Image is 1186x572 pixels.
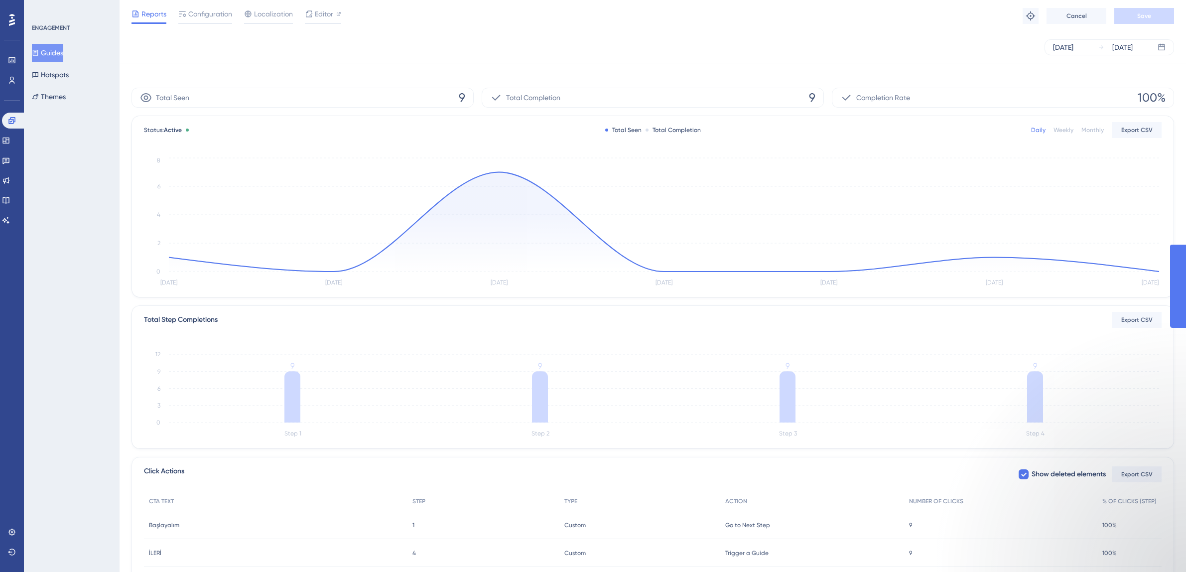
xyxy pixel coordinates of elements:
tspan: [DATE] [491,279,508,286]
tspan: [DATE] [325,279,342,286]
div: Daily [1031,126,1046,134]
tspan: [DATE] [986,279,1003,286]
tspan: 0 [156,268,160,275]
span: 9 [809,90,815,106]
span: Cancel [1066,12,1087,20]
tspan: 4 [157,211,160,218]
div: Monthly [1081,126,1104,134]
span: Total Seen [156,92,189,104]
span: Localization [254,8,293,20]
span: Reports [141,8,166,20]
tspan: [DATE] [656,279,672,286]
span: Save [1137,12,1151,20]
span: Export CSV [1121,126,1153,134]
tspan: Step 2 [531,430,549,437]
tspan: [DATE] [820,279,837,286]
span: Completion Rate [856,92,910,104]
span: Custom [564,549,586,557]
tspan: 2 [157,240,160,247]
tspan: [DATE] [160,279,177,286]
span: ACTION [725,497,747,505]
span: Show deleted elements [1032,468,1106,480]
span: Go to Next Step [725,521,770,529]
tspan: Step 3 [779,430,797,437]
span: 9 [909,521,912,529]
span: Total Completion [506,92,560,104]
div: Total Completion [646,126,701,134]
tspan: 9 [786,361,790,371]
span: CTA TEXT [149,497,174,505]
button: Cancel [1047,8,1106,24]
iframe: UserGuiding AI Assistant Launcher [1144,533,1174,563]
tspan: Step 4 [1026,430,1045,437]
tspan: 6 [157,183,160,190]
span: 1 [412,521,414,529]
span: Editor [315,8,333,20]
button: Themes [32,88,66,106]
button: Export CSV [1112,466,1162,482]
span: Export CSV [1121,470,1153,478]
span: 4 [412,549,416,557]
span: Trigger a Guide [725,549,769,557]
tspan: 12 [155,351,160,358]
tspan: Step 1 [284,430,301,437]
span: 9 [459,90,465,106]
tspan: 9 [1033,361,1037,371]
tspan: 9 [157,368,160,375]
div: ENGAGEMENT [32,24,70,32]
iframe: Intercom notifications message [967,497,1166,567]
span: Başlayalım [149,521,179,529]
button: Export CSV [1112,122,1162,138]
span: Export CSV [1121,316,1153,324]
tspan: 8 [157,157,160,164]
tspan: 6 [157,385,160,392]
tspan: [DATE] [1142,279,1159,286]
span: 100% [1138,90,1166,106]
div: Total Seen [605,126,642,134]
tspan: 9 [538,361,542,371]
button: Guides [32,44,63,62]
span: 9 [909,549,912,557]
span: STEP [412,497,425,505]
div: Total Step Completions [144,314,218,326]
span: İLERİ [149,549,161,557]
span: Configuration [188,8,232,20]
button: Export CSV [1112,312,1162,328]
span: Active [164,127,182,134]
tspan: 3 [157,402,160,409]
span: Custom [564,521,586,529]
span: Click Actions [144,465,184,483]
span: NUMBER OF CLICKS [909,497,963,505]
tspan: 0 [156,419,160,426]
button: Hotspots [32,66,69,84]
button: Save [1114,8,1174,24]
div: Weekly [1054,126,1073,134]
div: [DATE] [1053,41,1073,53]
span: TYPE [564,497,577,505]
span: Status: [144,126,182,134]
div: [DATE] [1112,41,1133,53]
tspan: 9 [290,361,294,371]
